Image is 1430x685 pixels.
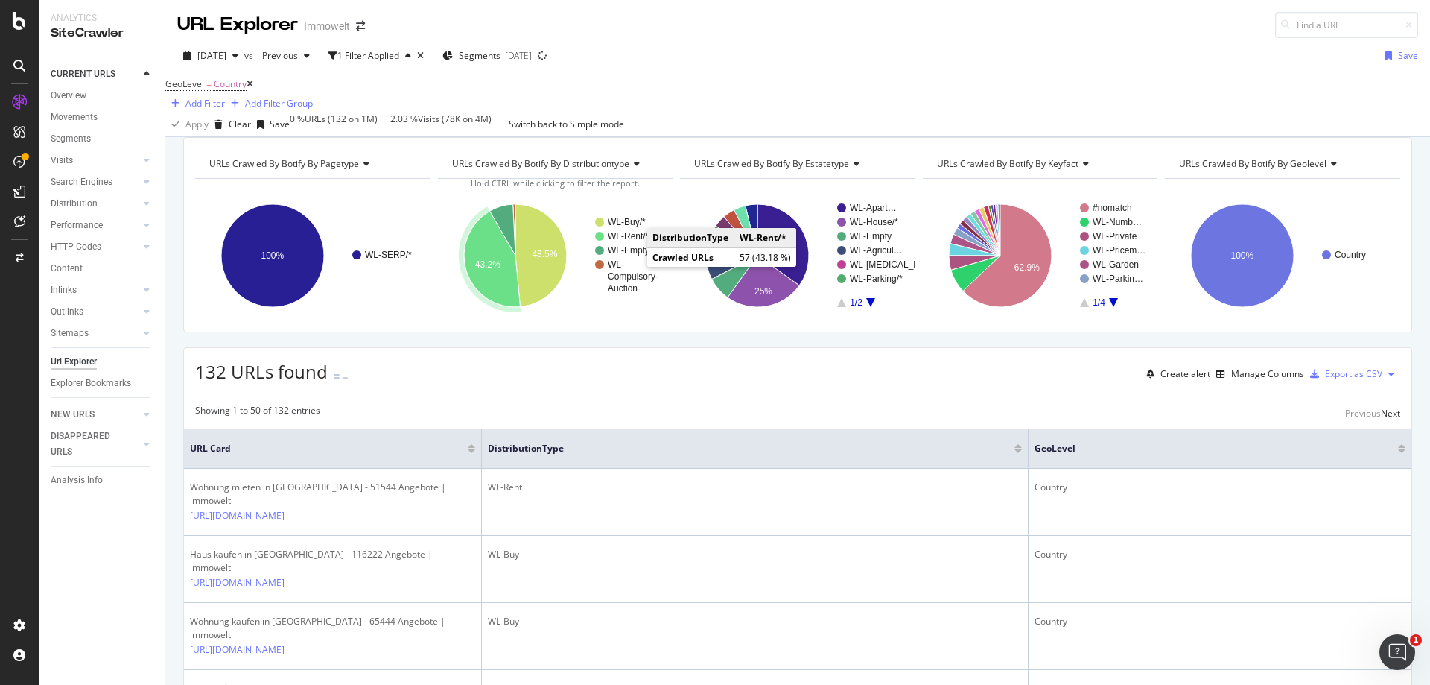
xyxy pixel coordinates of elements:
[1035,481,1405,494] div: Country
[51,110,154,125] a: Movements
[850,259,947,270] text: WL-[MEDICAL_DATA]…
[647,248,734,268] td: Crawled URLs
[51,261,83,277] div: Content
[1210,365,1304,383] button: Manage Columns
[365,250,412,260] text: WL-SERP/*
[270,118,290,130] div: Save
[417,51,424,60] div: times
[51,304,83,320] div: Outlinks
[1093,245,1145,256] text: WL-Pricem…
[1093,231,1137,242] text: WL-Private
[337,49,399,62] div: 1 Filter Applied
[190,481,475,508] div: Wohnung mieten in [GEOGRAPHIC_DATA] - 51544 Angebote | immowelt
[256,49,298,62] span: Previous
[51,261,154,277] a: Content
[51,12,153,25] div: Analytics
[206,78,212,90] span: =
[51,174,139,190] a: Search Engines
[51,66,139,82] a: CURRENT URLS
[734,228,797,247] td: WL-Rent/*
[185,118,209,130] div: Apply
[754,286,772,297] text: 25%
[1335,250,1366,260] text: Country
[850,297,862,308] text: 1/2
[608,259,624,270] text: WL-
[488,548,1022,561] div: WL-Buy
[1379,44,1418,68] button: Save
[680,191,915,321] svg: A chart.
[459,49,500,62] span: Segments
[488,615,1022,628] div: WL-Buy
[1275,12,1418,38] input: Find a URL
[608,245,649,256] text: WL-Empty
[251,113,290,136] button: Save
[328,44,417,68] button: 1 Filter Applied
[1381,404,1400,422] button: Next
[51,407,139,423] a: NEW URLS
[1093,203,1132,213] text: #nomatch
[1165,191,1400,321] svg: A chart.
[51,354,97,370] div: Url Explorer
[190,576,285,590] a: [URL][DOMAIN_NAME]
[51,153,139,168] a: Visits
[51,354,154,370] a: Url Explorer
[1325,367,1382,380] div: Export as CSV
[51,282,77,298] div: Inlinks
[51,88,154,104] a: Overview
[209,113,251,136] button: Clear
[51,239,139,255] a: HTTP Codes
[185,97,225,110] div: Add Filter
[1345,407,1381,420] div: Previous
[390,113,492,136] div: 2.03 % Visits ( 78K on 4M )
[261,250,285,261] text: 100%
[1093,217,1142,227] text: WL-Numb…
[850,245,903,256] text: WL-Agricul…
[190,442,464,455] span: URL Card
[209,157,359,170] span: URLs Crawled By Botify By pagetype
[1035,615,1405,628] div: Country
[509,118,624,130] div: Switch back to Simple mode
[923,191,1158,321] div: A chart.
[734,248,797,268] td: 57 (43.18 %)
[225,95,313,113] button: Add Filter Group
[51,376,131,391] div: Explorer Bookmarks
[177,12,298,37] div: URL Explorer
[51,153,73,168] div: Visits
[190,548,475,575] div: Haus kaufen in [GEOGRAPHIC_DATA] - 116222 Angebote | immowelt
[1035,548,1405,561] div: Country
[1160,367,1210,380] div: Create alert
[608,283,638,294] text: Auction
[1140,362,1210,386] button: Create alert
[1035,442,1376,455] span: GeoLevel
[195,191,430,321] svg: A chart.
[51,88,86,104] div: Overview
[51,218,139,233] a: Performance
[1093,297,1105,308] text: 1/4
[934,152,1145,176] h4: URLs Crawled By Botify By keyfact
[51,326,139,341] a: Sitemaps
[1231,250,1254,261] text: 100%
[937,157,1078,170] span: URLs Crawled By Botify By keyfact
[51,25,153,42] div: SiteCrawler
[532,249,557,259] text: 48.5%
[436,44,538,68] button: Segments[DATE]
[51,407,95,423] div: NEW URLS
[165,78,204,90] span: GeoLevel
[51,239,101,255] div: HTTP Codes
[51,196,98,212] div: Distribution
[1304,362,1382,386] button: Export as CSV
[488,481,1022,494] div: WL-Rent
[850,231,892,242] text: WL-Empty
[438,191,673,321] div: A chart.
[471,177,640,189] span: Hold CTRL while clicking to filter the report.
[449,152,660,176] h4: URLs Crawled By Botify By distributiontype
[608,231,649,242] text: WL-Rent/*
[694,157,849,170] span: URLs Crawled By Botify By estatetype
[304,19,350,34] div: Immowelt
[165,95,225,113] button: Add Filter
[51,110,98,125] div: Movements
[51,282,139,298] a: Inlinks
[474,259,500,270] text: 43.2%
[850,274,903,284] text: WL-Parking/*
